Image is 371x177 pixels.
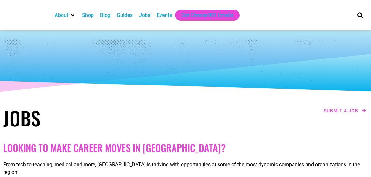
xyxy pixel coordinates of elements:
[355,10,365,20] div: Search
[3,142,368,153] h2: Looking to make career moves in [GEOGRAPHIC_DATA]?
[55,11,68,19] a: About
[182,11,233,19] a: Get Choose901 Emails
[3,161,368,176] p: From tech to teaching, medical and more, [GEOGRAPHIC_DATA] is thriving with opportunities at some...
[100,11,110,19] a: Blog
[3,106,182,129] h1: Jobs
[51,10,79,21] div: About
[82,11,94,19] a: Shop
[157,11,172,19] a: Events
[324,108,359,113] span: Submit a job
[117,11,133,19] a: Guides
[139,11,150,19] a: Jobs
[322,106,368,115] a: Submit a job
[51,10,347,21] nav: Main nav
